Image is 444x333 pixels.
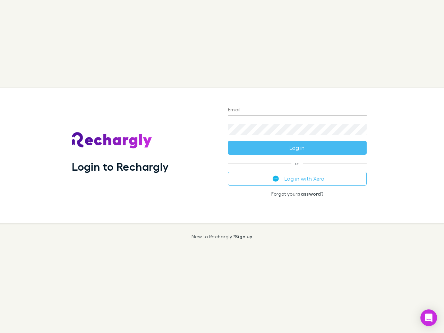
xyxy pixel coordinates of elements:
button: Log in with Xero [228,172,367,186]
p: New to Rechargly? [191,234,253,239]
a: Sign up [235,233,253,239]
p: Forgot your ? [228,191,367,197]
div: Open Intercom Messenger [420,309,437,326]
button: Log in [228,141,367,155]
a: password [297,191,321,197]
h1: Login to Rechargly [72,160,169,173]
img: Xero's logo [273,176,279,182]
img: Rechargly's Logo [72,132,152,149]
